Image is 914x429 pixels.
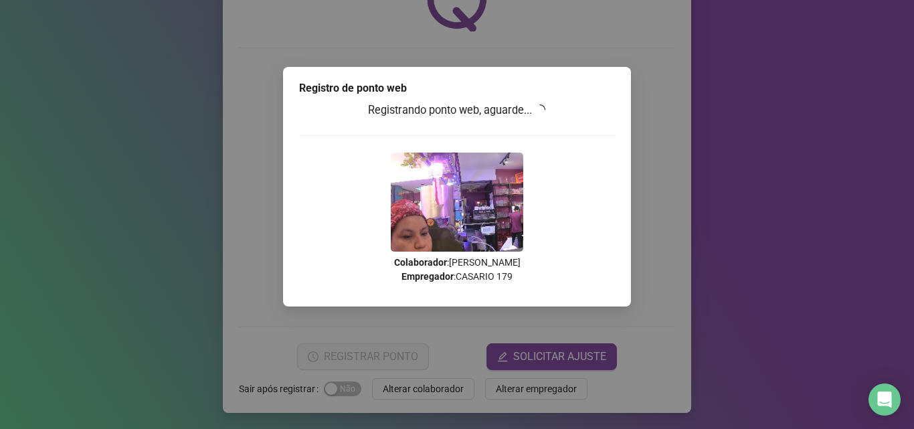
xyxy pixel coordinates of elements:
span: loading [533,103,547,117]
p: : [PERSON_NAME] : CASARIO 179 [299,256,615,284]
img: 9k= [391,153,523,252]
div: Open Intercom Messenger [869,383,901,416]
strong: Empregador [401,271,454,282]
h3: Registrando ponto web, aguarde... [299,102,615,119]
strong: Colaborador [394,257,447,268]
div: Registro de ponto web [299,80,615,96]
